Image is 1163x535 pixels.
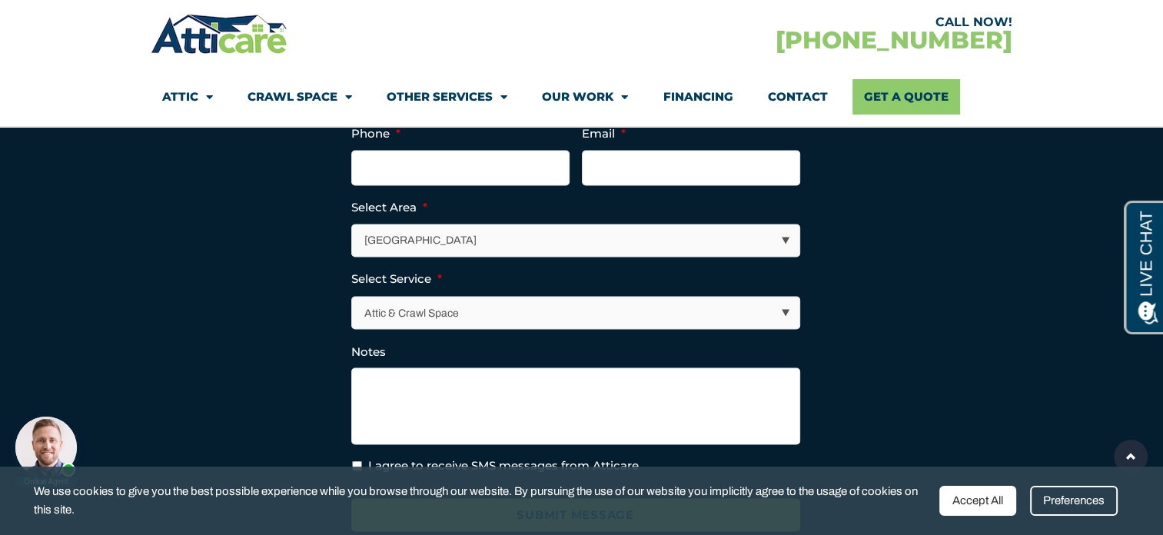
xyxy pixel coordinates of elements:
a: Other Services [387,79,507,115]
div: Accept All [939,486,1016,516]
div: CALL NOW! [581,16,1012,28]
label: Email [582,126,626,141]
a: Attic [162,79,213,115]
nav: Menu [162,79,1000,115]
div: Preferences [1030,486,1118,516]
label: Select Area [351,200,427,215]
a: Our Work [542,79,628,115]
a: Crawl Space [248,79,352,115]
a: Contact [767,79,827,115]
span: We use cookies to give you the best possible experience while you browse through our website. By ... [34,482,927,520]
a: Get A Quote [852,79,960,115]
label: Phone [351,126,400,141]
label: Select Service [351,271,442,287]
a: Financing [663,79,733,115]
label: Notes [351,344,386,359]
label: I agree to receive SMS messages from Atticare [368,457,639,474]
iframe: Chat Invitation [8,374,254,489]
span: Opens a chat window [38,12,124,32]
